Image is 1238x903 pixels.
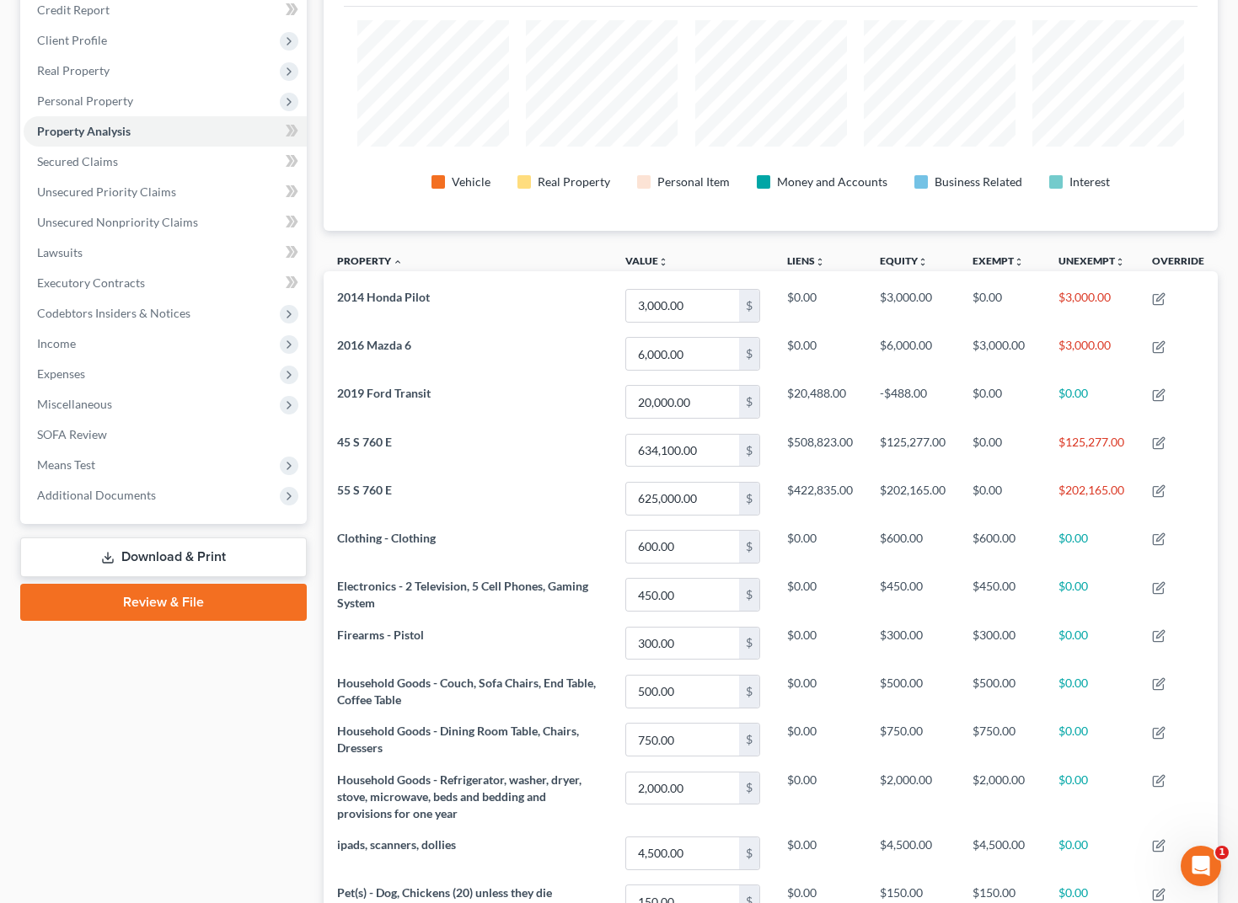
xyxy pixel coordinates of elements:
[774,330,866,378] td: $0.00
[774,426,866,474] td: $508,823.00
[774,281,866,329] td: $0.00
[626,386,739,418] input: 0.00
[658,257,668,267] i: unfold_more
[866,378,959,426] td: -$488.00
[1045,330,1139,378] td: $3,000.00
[1045,570,1139,618] td: $0.00
[1139,244,1218,282] th: Override
[626,724,739,756] input: 0.00
[774,715,866,763] td: $0.00
[739,435,759,467] div: $
[1045,667,1139,715] td: $0.00
[37,94,133,108] span: Personal Property
[959,330,1045,378] td: $3,000.00
[1045,619,1139,667] td: $0.00
[393,257,403,267] i: expand_less
[626,290,739,322] input: 0.00
[337,435,392,449] span: 45 S 760 E
[337,676,596,707] span: Household Goods - Couch, Sofa Chairs, End Table, Coffee Table
[337,772,581,820] span: Household Goods - Refrigerator, washer, dryer, stove, microwave, beds and bedding and provisions ...
[866,281,959,329] td: $3,000.00
[739,483,759,515] div: $
[626,579,739,611] input: 0.00
[739,837,759,869] div: $
[37,33,107,47] span: Client Profile
[37,457,95,472] span: Means Test
[337,724,579,755] span: Household Goods - Dining Room Table, Chairs, Dressers
[739,676,759,708] div: $
[1115,257,1125,267] i: unfold_more
[739,531,759,563] div: $
[1045,378,1139,426] td: $0.00
[337,628,424,642] span: Firearms - Pistol
[739,724,759,756] div: $
[959,619,1045,667] td: $300.00
[1045,522,1139,570] td: $0.00
[626,338,739,370] input: 0.00
[1045,764,1139,829] td: $0.00
[739,386,759,418] div: $
[866,667,959,715] td: $500.00
[1215,846,1229,859] span: 1
[866,426,959,474] td: $125,277.00
[37,336,76,350] span: Income
[337,483,392,497] span: 55 S 760 E
[24,238,307,268] a: Lawsuits
[1045,829,1139,877] td: $0.00
[625,254,668,267] a: Valueunfold_more
[918,257,928,267] i: unfold_more
[337,579,588,610] span: Electronics - 2 Television, 5 Cell Phones, Gaming System
[37,184,176,199] span: Unsecured Priority Claims
[24,419,307,450] a: SOFA Review
[626,628,739,660] input: 0.00
[866,570,959,618] td: $450.00
[777,174,887,190] div: Money and Accounts
[739,579,759,611] div: $
[626,772,739,804] input: 0.00
[774,474,866,522] td: $422,835.00
[866,764,959,829] td: $2,000.00
[739,290,759,322] div: $
[657,174,730,190] div: Personal Item
[959,829,1045,877] td: $4,500.00
[37,63,110,77] span: Real Property
[37,397,112,411] span: Miscellaneous
[538,174,610,190] div: Real Property
[959,281,1045,329] td: $0.00
[337,386,431,400] span: 2019 Ford Transit
[739,338,759,370] div: $
[959,667,1045,715] td: $500.00
[774,667,866,715] td: $0.00
[959,522,1045,570] td: $600.00
[774,570,866,618] td: $0.00
[337,254,403,267] a: Property expand_less
[1181,846,1221,886] iframe: Intercom live chat
[337,338,411,352] span: 2016 Mazda 6
[37,245,83,259] span: Lawsuits
[452,174,490,190] div: Vehicle
[24,207,307,238] a: Unsecured Nonpriority Claims
[774,522,866,570] td: $0.00
[959,426,1045,474] td: $0.00
[626,676,739,708] input: 0.00
[626,531,739,563] input: 0.00
[866,474,959,522] td: $202,165.00
[959,764,1045,829] td: $2,000.00
[739,628,759,660] div: $
[774,378,866,426] td: $20,488.00
[866,522,959,570] td: $600.00
[37,427,107,441] span: SOFA Review
[787,254,825,267] a: Liensunfold_more
[959,378,1045,426] td: $0.00
[626,483,739,515] input: 0.00
[37,488,156,502] span: Additional Documents
[1045,715,1139,763] td: $0.00
[1014,257,1024,267] i: unfold_more
[973,254,1024,267] a: Exemptunfold_more
[866,829,959,877] td: $4,500.00
[37,275,145,290] span: Executory Contracts
[337,290,430,304] span: 2014 Honda Pilot
[866,619,959,667] td: $300.00
[1045,426,1139,474] td: $125,277.00
[337,531,436,545] span: Clothing - Clothing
